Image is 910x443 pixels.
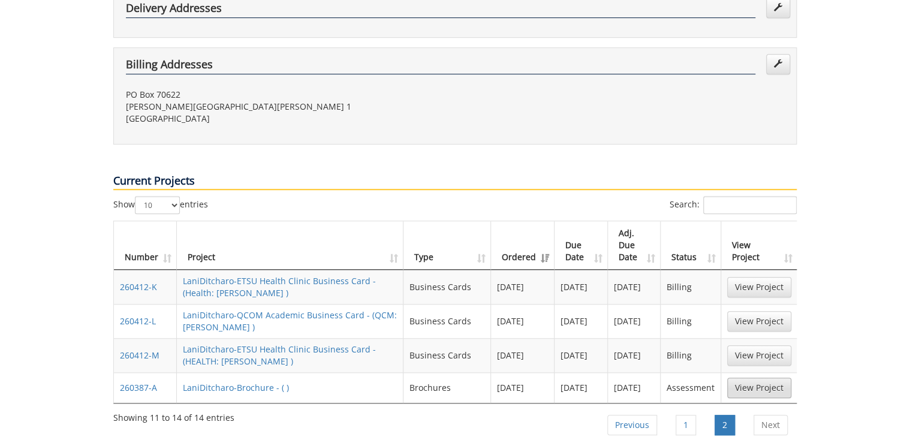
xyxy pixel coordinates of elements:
a: 260412-M [120,349,159,361]
a: LaniDitcharo-QCOM Academic Business Card - (QCM: [PERSON_NAME] ) [183,309,397,333]
a: View Project [727,345,791,366]
td: Billing [661,270,721,304]
th: Type: activate to sort column ascending [403,221,491,270]
td: [DATE] [491,304,555,338]
td: [DATE] [491,372,555,403]
td: Assessment [661,372,721,403]
a: 2 [715,415,735,435]
th: Due Date: activate to sort column ascending [555,221,607,270]
td: [DATE] [608,372,661,403]
div: Showing 11 to 14 of 14 entries [113,407,234,424]
input: Search: [703,196,797,214]
a: LaniDitcharo-ETSU Health Clinic Business Card - (Health: [PERSON_NAME] ) [183,275,376,299]
p: PO Box 70622 [126,89,446,101]
td: [DATE] [608,270,661,304]
td: [DATE] [555,338,607,372]
a: 260387-A [120,382,157,393]
label: Show entries [113,196,208,214]
td: [DATE] [555,304,607,338]
th: Ordered: activate to sort column ascending [491,221,555,270]
td: Billing [661,338,721,372]
label: Search: [670,196,797,214]
p: [PERSON_NAME][GEOGRAPHIC_DATA][PERSON_NAME] 1 [126,101,446,113]
select: Showentries [135,196,180,214]
h4: Delivery Addresses [126,2,755,18]
a: Next [754,415,788,435]
th: Number: activate to sort column ascending [114,221,177,270]
a: View Project [727,277,791,297]
td: [DATE] [555,270,607,304]
p: Current Projects [113,173,797,190]
td: [DATE] [491,270,555,304]
a: 260412-K [120,281,157,293]
th: Status: activate to sort column ascending [661,221,721,270]
a: LaniDitcharo-Brochure - ( ) [183,382,289,393]
p: [GEOGRAPHIC_DATA] [126,113,446,125]
td: Business Cards [403,270,491,304]
h4: Billing Addresses [126,59,755,74]
td: [DATE] [555,372,607,403]
th: Project: activate to sort column ascending [177,221,403,270]
td: [DATE] [608,304,661,338]
td: Brochures [403,372,491,403]
td: Business Cards [403,304,491,338]
th: View Project: activate to sort column ascending [721,221,797,270]
td: Business Cards [403,338,491,372]
a: 1 [676,415,696,435]
a: LaniDitcharo-ETSU Health Clinic Business Card - (HEALTH: [PERSON_NAME] ) [183,343,376,367]
th: Adj. Due Date: activate to sort column ascending [608,221,661,270]
a: Previous [607,415,657,435]
a: View Project [727,378,791,398]
td: [DATE] [608,338,661,372]
td: [DATE] [491,338,555,372]
a: View Project [727,311,791,332]
a: 260412-L [120,315,156,327]
a: Edit Addresses [766,54,790,74]
td: Billing [661,304,721,338]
